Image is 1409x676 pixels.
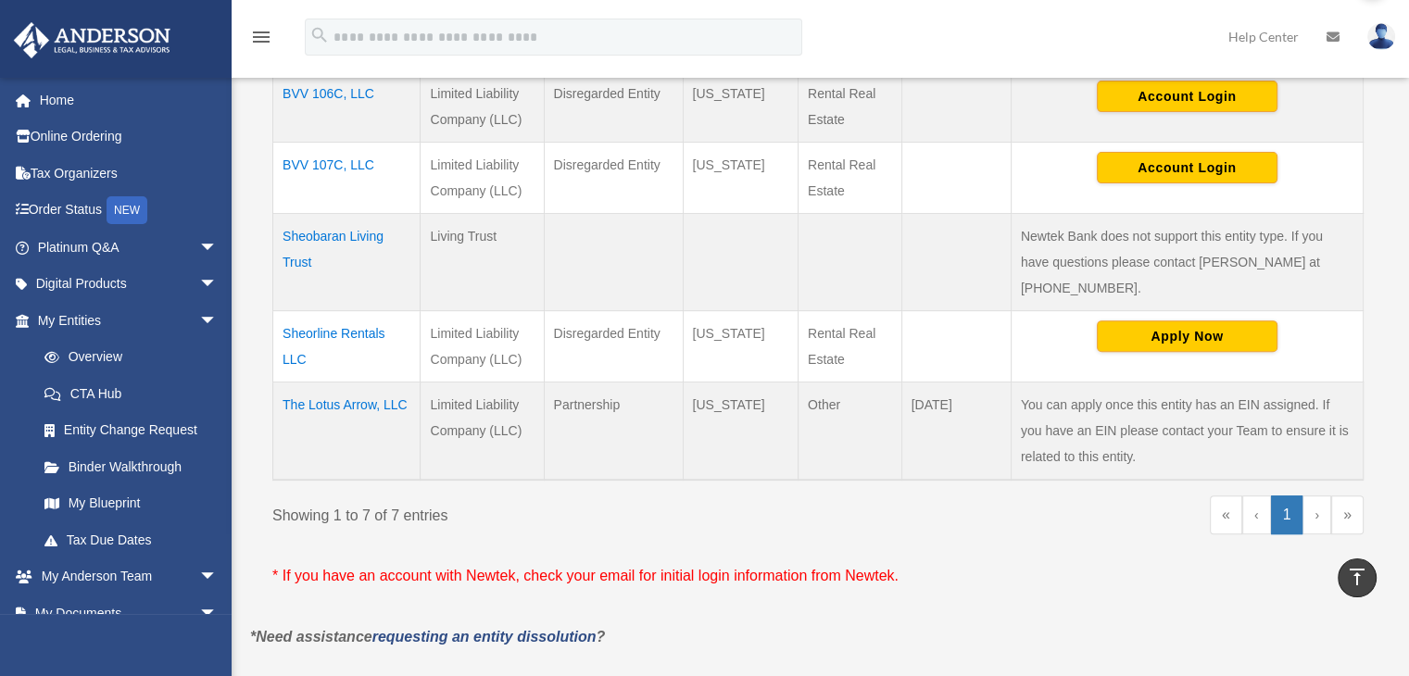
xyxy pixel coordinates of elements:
[1271,495,1303,534] a: 1
[799,310,902,382] td: Rental Real Estate
[544,142,683,213] td: Disregarded Entity
[8,22,176,58] img: Anderson Advisors Platinum Portal
[1097,152,1277,183] button: Account Login
[1338,558,1377,597] a: vertical_align_top
[13,155,245,192] a: Tax Organizers
[799,382,902,480] td: Other
[199,595,236,632] span: arrow_drop_down
[683,70,798,142] td: [US_STATE]
[250,629,605,645] em: *Need assistance ?
[372,629,597,645] a: requesting an entity dissolution
[421,213,544,310] td: Living Trust
[544,382,683,480] td: Partnership
[421,142,544,213] td: Limited Liability Company (LLC)
[13,558,245,595] a: My Anderson Teamarrow_drop_down
[13,266,245,303] a: Digital Productsarrow_drop_down
[199,302,236,340] span: arrow_drop_down
[421,70,544,142] td: Limited Liability Company (LLC)
[683,382,798,480] td: [US_STATE]
[199,229,236,267] span: arrow_drop_down
[273,70,421,142] td: BVV 106C, LLC
[13,595,245,632] a: My Documentsarrow_drop_down
[13,302,236,339] a: My Entitiesarrow_drop_down
[26,521,236,558] a: Tax Due Dates
[799,142,902,213] td: Rental Real Estate
[544,70,683,142] td: Disregarded Entity
[1097,159,1277,174] a: Account Login
[13,192,245,230] a: Order StatusNEW
[273,142,421,213] td: BVV 107C, LLC
[683,142,798,213] td: [US_STATE]
[250,26,272,48] i: menu
[272,495,804,529] div: Showing 1 to 7 of 7 entries
[13,119,245,156] a: Online Ordering
[199,266,236,304] span: arrow_drop_down
[273,310,421,382] td: Sheorline Rentals LLC
[1302,495,1331,534] a: Next
[250,32,272,48] a: menu
[199,558,236,596] span: arrow_drop_down
[13,229,245,266] a: Platinum Q&Aarrow_drop_down
[1367,23,1395,50] img: User Pic
[273,382,421,480] td: The Lotus Arrow, LLC
[272,563,1364,589] p: * If you have an account with Newtek, check your email for initial login information from Newtek.
[421,382,544,480] td: Limited Liability Company (LLC)
[1011,213,1363,310] td: Newtek Bank does not support this entity type. If you have questions please contact [PERSON_NAME]...
[26,375,236,412] a: CTA Hub
[1346,566,1368,588] i: vertical_align_top
[544,310,683,382] td: Disregarded Entity
[13,81,245,119] a: Home
[1097,320,1277,352] button: Apply Now
[107,196,147,224] div: NEW
[1210,495,1242,534] a: First
[26,339,227,376] a: Overview
[799,70,902,142] td: Rental Real Estate
[273,213,421,310] td: Sheobaran Living Trust
[421,310,544,382] td: Limited Liability Company (LLC)
[1011,382,1363,480] td: You can apply once this entity has an EIN assigned. If you have an EIN please contact your Team t...
[683,310,798,382] td: [US_STATE]
[901,382,1011,480] td: [DATE]
[1097,81,1277,112] button: Account Login
[26,412,236,449] a: Entity Change Request
[26,448,236,485] a: Binder Walkthrough
[1331,495,1364,534] a: Last
[1097,88,1277,103] a: Account Login
[26,485,236,522] a: My Blueprint
[1242,495,1271,534] a: Previous
[309,25,330,45] i: search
